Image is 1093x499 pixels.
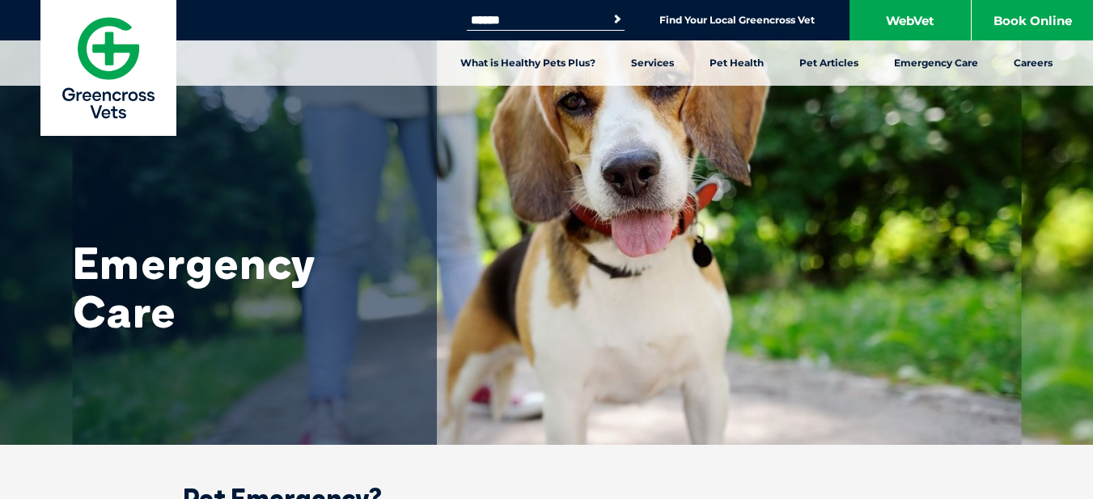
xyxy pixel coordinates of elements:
[613,40,692,86] a: Services
[73,239,396,336] h1: Emergency Care
[876,40,996,86] a: Emergency Care
[659,14,815,27] a: Find Your Local Greencross Vet
[443,40,613,86] a: What is Healthy Pets Plus?
[609,11,625,27] button: Search
[692,40,782,86] a: Pet Health
[996,40,1070,86] a: Careers
[782,40,876,86] a: Pet Articles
